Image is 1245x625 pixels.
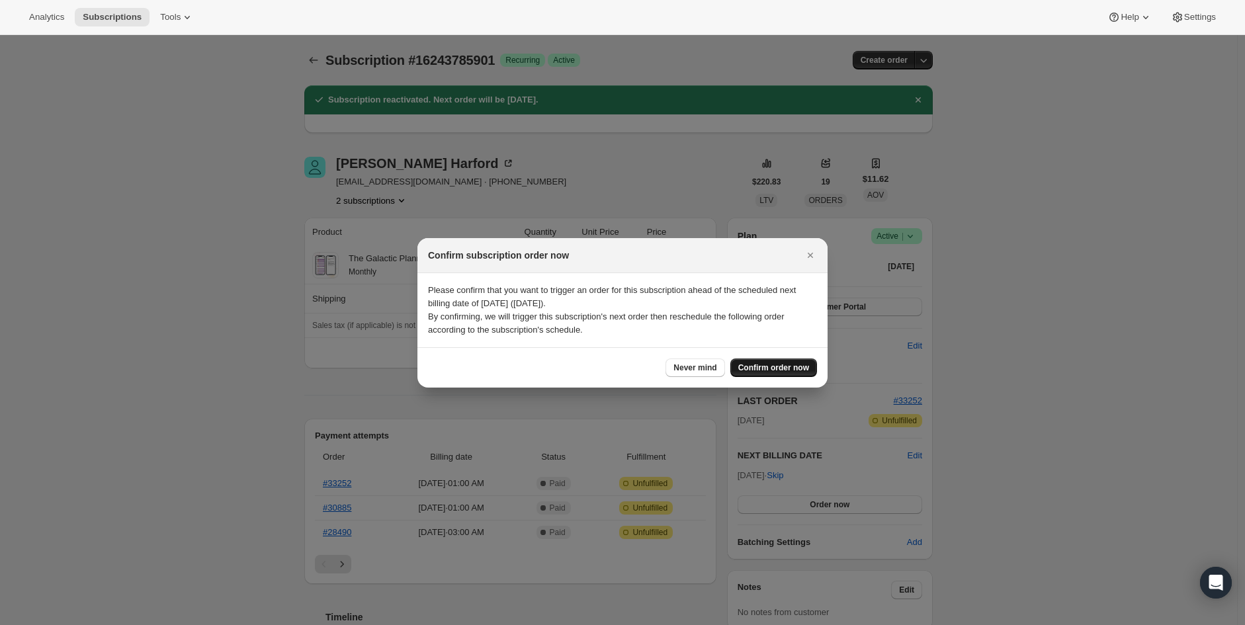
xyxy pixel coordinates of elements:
div: Open Intercom Messenger [1200,567,1232,599]
span: Confirm order now [738,362,809,373]
span: Settings [1184,12,1216,22]
span: Analytics [29,12,64,22]
span: Tools [160,12,181,22]
p: Please confirm that you want to trigger an order for this subscription ahead of the scheduled nex... [428,284,817,310]
span: Subscriptions [83,12,142,22]
span: Never mind [673,362,716,373]
button: Close [801,246,820,265]
h2: Confirm subscription order now [428,249,569,262]
button: Tools [152,8,202,26]
button: Confirm order now [730,358,817,377]
button: Analytics [21,8,72,26]
button: Help [1099,8,1160,26]
p: By confirming, we will trigger this subscription's next order then reschedule the following order... [428,310,817,337]
span: Help [1121,12,1138,22]
button: Subscriptions [75,8,150,26]
button: Settings [1163,8,1224,26]
button: Never mind [665,358,724,377]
